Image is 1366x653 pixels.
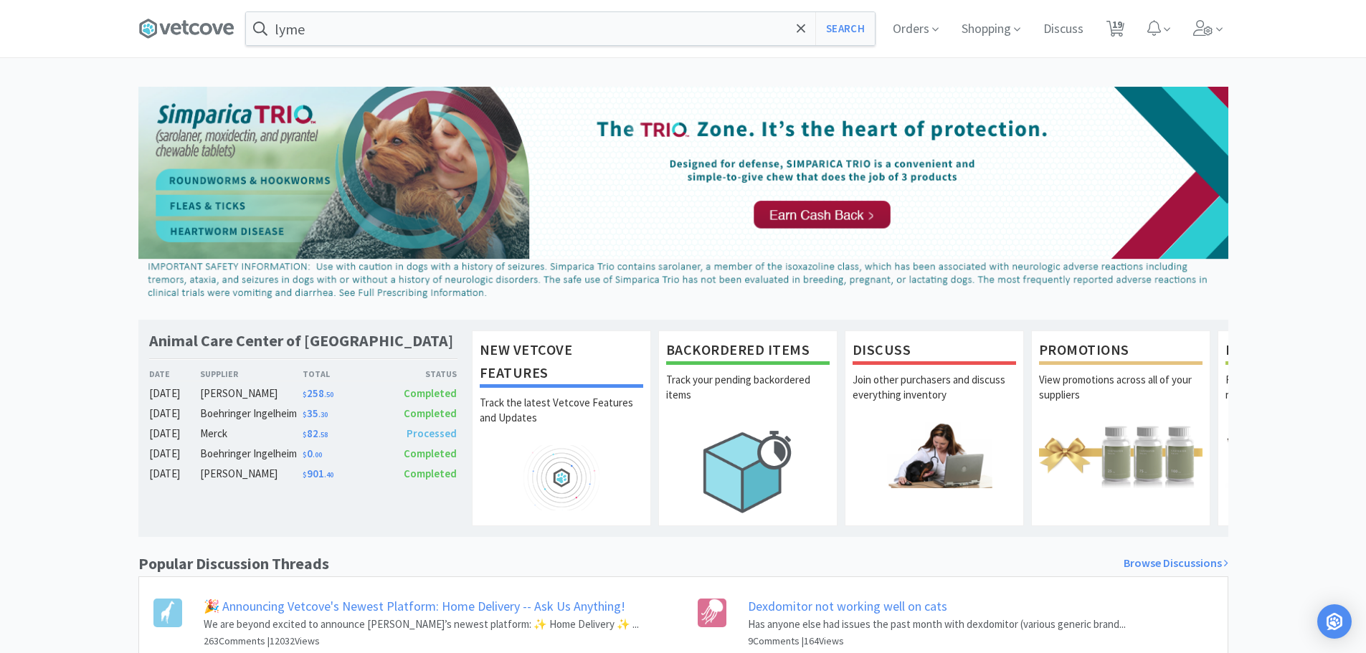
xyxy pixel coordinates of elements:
[303,386,333,400] span: 258
[318,410,328,419] span: . 30
[303,450,307,459] span: $
[149,367,201,381] div: Date
[149,385,201,402] div: [DATE]
[303,406,328,420] span: 35
[1039,422,1203,487] img: hero_promotions.png
[138,551,329,576] h1: Popular Discussion Threads
[303,426,328,440] span: 82
[149,465,201,482] div: [DATE]
[1038,23,1089,36] a: Discuss
[853,338,1016,365] h1: Discuss
[380,367,457,381] div: Status
[1124,554,1228,573] a: Browse Discussions
[748,616,1126,633] p: Has anyone else had issues the past month with dexdomitor (various generic brand...
[480,395,643,445] p: Track the latest Vetcove Features and Updates
[324,390,333,399] span: . 50
[845,330,1024,525] a: DiscussJoin other purchasers and discuss everything inventory
[303,410,307,419] span: $
[748,633,1126,649] h6: 9 Comments | 164 Views
[200,405,303,422] div: Boehringer Ingelheim
[303,447,322,460] span: 0
[149,465,457,482] a: [DATE][PERSON_NAME]$901.40Completed
[815,12,875,45] button: Search
[1031,330,1210,525] a: PromotionsView promotions across all of your suppliers
[318,430,328,439] span: . 58
[404,447,457,460] span: Completed
[200,465,303,482] div: [PERSON_NAME]
[666,372,830,422] p: Track your pending backordered items
[149,330,453,351] h1: Animal Care Center of [GEOGRAPHIC_DATA]
[200,367,303,381] div: Supplier
[246,12,875,45] input: Search by item, sku, manufacturer, ingredient, size...
[303,470,307,480] span: $
[204,616,639,633] p: We are beyond excited to announce [PERSON_NAME]’s newest platform: ✨ Home Delivery ✨ ...
[480,445,643,510] img: hero_feature_roadmap.png
[200,445,303,462] div: Boehringer Ingelheim
[303,367,380,381] div: Total
[748,598,947,614] a: Dexdomitor not working well on cats
[1317,604,1352,639] div: Open Intercom Messenger
[1039,372,1203,422] p: View promotions across all of your suppliers
[324,470,333,480] span: . 40
[1101,24,1130,37] a: 19
[200,425,303,442] div: Merck
[204,633,639,649] h6: 263 Comments | 12032 Views
[658,330,838,525] a: Backordered ItemsTrack your pending backordered items
[149,445,201,462] div: [DATE]
[1039,338,1203,365] h1: Promotions
[313,450,322,459] span: . 00
[404,406,457,420] span: Completed
[303,430,307,439] span: $
[666,422,830,520] img: hero_backorders.png
[853,422,1016,487] img: hero_discuss.png
[472,330,651,525] a: New Vetcove FeaturesTrack the latest Vetcove Features and Updates
[149,425,201,442] div: [DATE]
[149,405,457,422] a: [DATE]Boehringer Ingelheim$35.30Completed
[303,467,333,480] span: 901
[149,425,457,442] a: [DATE]Merck$82.58Processed
[480,338,643,388] h1: New Vetcove Features
[149,405,201,422] div: [DATE]
[138,87,1228,305] img: d2d77c193a314c21b65cb967bbf24cd3_44.png
[404,467,457,480] span: Completed
[853,372,1016,422] p: Join other purchasers and discuss everything inventory
[200,385,303,402] div: [PERSON_NAME]
[204,598,625,614] a: 🎉 Announcing Vetcove's Newest Platform: Home Delivery -- Ask Us Anything!
[404,386,457,400] span: Completed
[666,338,830,365] h1: Backordered Items
[149,385,457,402] a: [DATE][PERSON_NAME]$258.50Completed
[407,426,457,440] span: Processed
[149,445,457,462] a: [DATE]Boehringer Ingelheim$0.00Completed
[303,390,307,399] span: $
